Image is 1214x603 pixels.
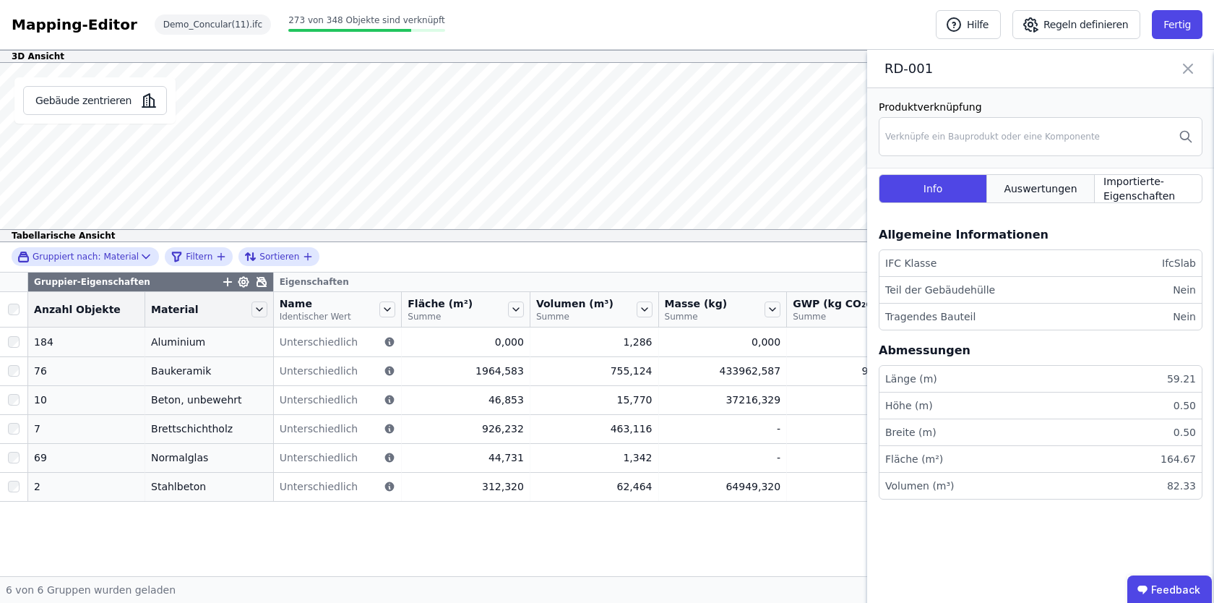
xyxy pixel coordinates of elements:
[408,450,524,465] div: 44,731
[408,335,524,349] div: 0,000
[665,364,781,378] div: 433962,587
[288,15,444,25] span: 273 von 348 Objekte sind verknüpft
[665,311,728,322] span: Summe
[879,100,1202,114] div: Produktverknüpfung
[793,364,916,378] div: 97160,216
[171,248,227,265] button: filter_by
[280,335,358,349] span: Unterschiedlich
[17,251,139,263] div: Material
[23,86,167,115] button: Gebäude zentrieren
[34,302,121,317] span: Anzahl Objekte
[280,479,358,494] span: Unterschiedlich
[34,393,139,407] div: 10
[34,335,139,349] div: 184
[885,131,1100,142] div: Verknüpfe ein Bauprodukt oder eine Komponente
[151,450,267,465] div: Normalglas
[280,296,351,311] span: Name
[665,335,781,349] div: 0,000
[665,479,781,494] div: 64949,320
[151,393,267,407] div: Beton, unbewehrt
[33,251,100,262] span: Gruppiert nach:
[536,479,653,494] div: 62,464
[280,422,358,436] span: Unterschiedlich
[536,422,653,436] div: 463,116
[12,14,137,35] div: Mapping-Editor
[1012,10,1140,39] button: Regeln definieren
[34,479,139,494] div: 2
[151,364,267,378] div: Baukeramik
[34,364,139,378] div: 76
[665,296,728,311] span: Masse (kg)
[536,450,653,465] div: 1,342
[793,296,877,311] span: GWP (kg CO₂e)
[151,422,267,436] div: Brettschichtholz
[793,422,916,436] div: -
[280,311,351,322] span: Identischer Wert
[793,335,916,349] div: 0,000
[34,422,139,436] div: 7
[280,450,358,465] span: Unterschiedlich
[408,393,524,407] div: 46,853
[151,479,267,494] div: Stahlbeton
[1152,10,1202,39] button: Fertig
[665,422,781,436] div: -
[879,226,1049,244] div: Allgemeine Informationen
[34,450,139,465] div: 69
[536,393,653,407] div: 15,770
[244,248,314,265] button: Sortieren
[151,335,267,349] div: Aluminium
[151,302,199,317] span: Material
[408,296,473,311] span: Fläche (m²)
[408,479,524,494] div: 312,320
[259,251,299,262] span: Sortieren
[793,450,916,465] div: -
[408,311,473,322] span: Summe
[793,479,916,494] div: 9021,860
[665,450,781,465] div: -
[536,311,614,322] span: Summe
[12,230,115,241] span: Tabellarische Ansicht
[280,276,349,288] span: Eigenschaften
[793,311,877,322] span: Summe
[186,251,212,262] span: Filtern
[1004,181,1077,196] span: Auswertungen
[936,10,1001,39] button: Hilfe
[280,393,358,407] span: Unterschiedlich
[155,14,271,35] div: Demo_Concular(11).ifc
[665,393,781,407] div: 37216,329
[408,422,524,436] div: 926,232
[408,364,524,378] div: 1964,583
[536,296,614,311] span: Volumen (m³)
[280,364,358,378] span: Unterschiedlich
[536,335,653,349] div: 1,286
[34,276,150,288] span: Gruppier-Eigenschaften
[884,59,1101,79] span: RD-001
[924,181,943,196] span: Info
[536,364,653,378] div: 755,124
[793,393,916,407] div: 4714,129
[12,51,64,62] span: 3D Ansicht
[1103,174,1193,203] span: Importierte-Eigenschaften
